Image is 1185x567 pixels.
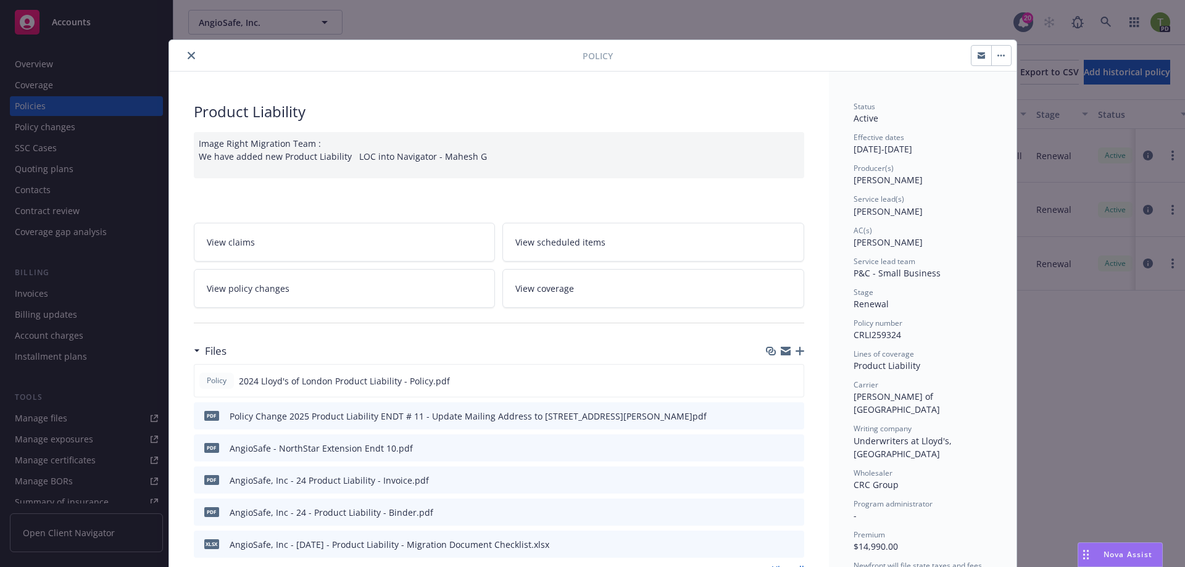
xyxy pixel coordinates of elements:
div: AngioSafe - NorthStar Extension Endt 10.pdf [230,442,413,455]
div: AngioSafe, Inc - 24 - Product Liability - Binder.pdf [230,506,433,519]
span: Active [854,112,878,124]
span: Service lead team [854,256,915,267]
button: preview file [788,410,799,423]
span: Effective dates [854,132,904,143]
span: P&C - Small Business [854,267,941,279]
span: Program administrator [854,499,933,509]
span: pdf [204,411,219,420]
h3: Files [205,343,227,359]
button: download file [768,410,778,423]
span: View scheduled items [515,236,605,249]
span: pdf [204,475,219,484]
div: Drag to move [1078,543,1094,566]
button: preview file [788,474,799,487]
span: Writing company [854,423,912,434]
span: Policy number [854,318,902,328]
span: [PERSON_NAME] [854,205,923,217]
span: CRLI259324 [854,329,901,341]
span: View coverage [515,282,574,295]
span: Producer(s) [854,163,894,173]
span: xlsx [204,539,219,548]
button: download file [768,375,778,387]
button: preview file [788,442,799,455]
span: CRC Group [854,479,899,490]
span: - [854,510,857,521]
span: Policy [583,49,613,62]
div: [DATE] - [DATE] [854,132,992,155]
span: Wholesaler [854,468,892,478]
span: Premium [854,529,885,540]
div: Policy Change 2025 Product Liability ENDT # 11 - Update Mailing Address to [STREET_ADDRESS][PERSO... [230,410,707,423]
span: Nova Assist [1104,549,1152,560]
span: [PERSON_NAME] [854,174,923,186]
span: Stage [854,287,873,297]
button: download file [768,538,778,551]
a: View coverage [502,269,804,308]
span: View claims [207,236,255,249]
span: 2024 Lloyd's of London Product Liability - Policy.pdf [239,375,450,387]
div: Image Right Migration Team : We have added new Product Liability LOC into Navigator - Mahesh G [194,132,804,178]
div: Files [194,343,227,359]
div: AngioSafe, Inc - [DATE] - Product Liability - Migration Document Checklist.xlsx [230,538,549,551]
span: Lines of coverage [854,349,914,359]
button: download file [768,506,778,519]
button: preview file [788,506,799,519]
button: download file [768,442,778,455]
span: Carrier [854,379,878,390]
span: Underwriters at Lloyd's, [GEOGRAPHIC_DATA] [854,435,954,460]
span: Product Liability [854,360,920,371]
a: View scheduled items [502,223,804,262]
span: View policy changes [207,282,289,295]
button: preview file [788,375,799,387]
span: [PERSON_NAME] of [GEOGRAPHIC_DATA] [854,391,940,415]
button: preview file [788,538,799,551]
span: AC(s) [854,225,872,236]
div: Product Liability [194,101,804,122]
span: [PERSON_NAME] [854,236,923,248]
button: close [184,48,199,63]
span: $14,990.00 [854,540,898,552]
span: Renewal [854,298,889,310]
div: AngioSafe, Inc - 24 Product Liability - Invoice.pdf [230,474,429,487]
button: download file [768,474,778,487]
span: pdf [204,507,219,516]
a: View policy changes [194,269,496,308]
span: Status [854,101,875,112]
span: pdf [204,443,219,452]
button: Nova Assist [1078,542,1163,567]
span: Service lead(s) [854,194,904,204]
span: Policy [204,375,229,386]
a: View claims [194,223,496,262]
